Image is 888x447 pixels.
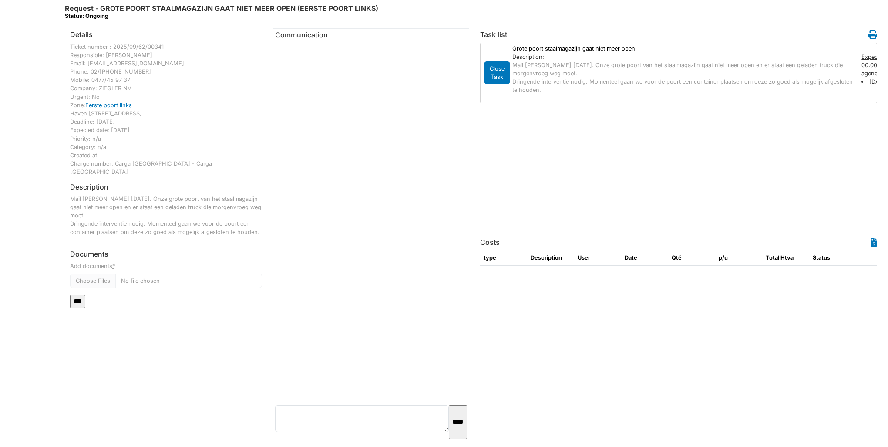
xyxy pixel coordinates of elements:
span: translation missing: en.communication.communication [275,30,328,39]
div: Status: Ongoing [65,13,378,19]
span: translation missing: en.total [766,254,779,261]
th: User [574,250,621,266]
th: Date [621,250,668,266]
h6: Task list [480,30,507,39]
div: Description: [512,53,853,61]
abbr: required [112,263,115,269]
th: type [480,250,527,266]
h6: Costs [480,238,500,247]
th: Status [809,250,856,266]
a: Eerste poort links [85,102,132,108]
div: Ticket number : 2025/09/62/00341 Responsible: [PERSON_NAME] Email: [EMAIL_ADDRESS][DOMAIN_NAME] P... [70,43,262,176]
div: Grote poort staalmagazijn gaat niet meer open [508,44,857,53]
h6: Request - GROTE POORT STAALMAGAZIJN GAAT NIET MEER OPEN (EERSTE POORT LINKS) [65,4,378,20]
h6: Description [70,183,108,191]
h6: Documents [70,250,262,258]
p: Mail [PERSON_NAME] [DATE]. Onze grote poort van het staalmagazijn gaat niet meer open en er staat... [512,61,853,95]
th: Description [527,250,574,266]
th: p/u [715,250,762,266]
h6: Details [70,30,93,39]
i: Work order [868,30,877,39]
th: Qté [668,250,715,266]
a: Close Task [484,68,510,77]
span: translation missing: en.HTVA [780,254,794,261]
span: translation missing: en.todo.action.close_task [490,65,505,80]
label: Add documents [70,262,115,270]
p: Mail [PERSON_NAME] [DATE]. Onze grote poort van het staalmagazijn gaat niet meer open en er staat... [70,195,262,237]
